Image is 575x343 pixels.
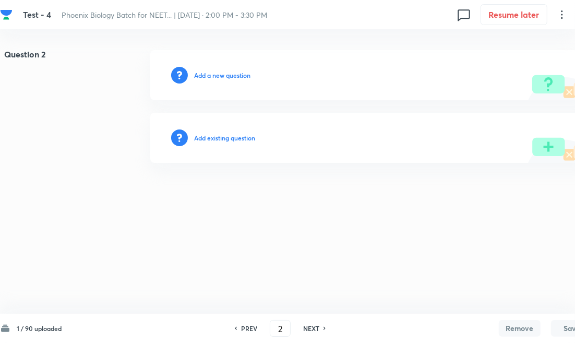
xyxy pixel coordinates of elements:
[23,9,51,20] span: Test - 4
[481,4,547,25] button: Resume later
[17,324,62,333] h6: 1 / 90 uploaded
[241,324,257,333] h6: PREV
[194,133,255,143] h6: Add existing question
[62,10,267,20] span: Phoenix Biology Batch for NEET... | [DATE] · 2:00 PM - 3:30 PM
[499,320,541,337] button: Remove
[194,70,250,80] h6: Add a new question
[303,324,319,333] h6: NEXT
